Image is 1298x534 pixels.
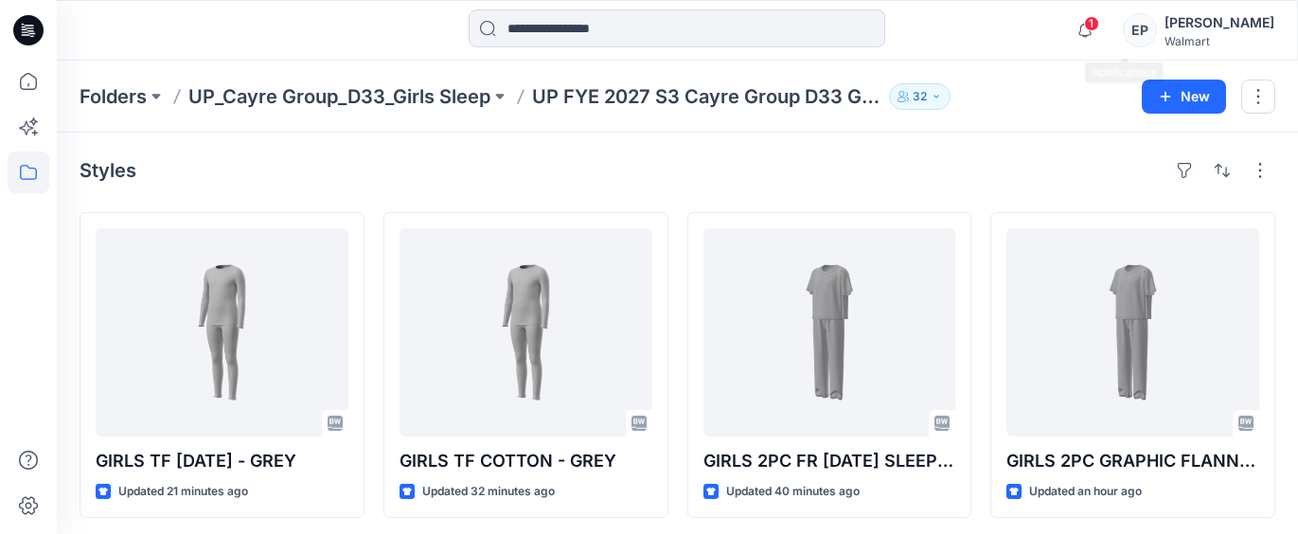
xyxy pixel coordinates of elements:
span: 1 [1084,16,1099,31]
p: Updated 40 minutes ago [726,482,860,502]
p: 32 [913,86,927,107]
a: UP_Cayre Group_D33_Girls Sleep [188,83,490,110]
button: New [1142,80,1226,114]
a: GIRLS 2PC FR HALLOWEEN SLEEP SET - GREY [703,228,956,436]
a: Folders [80,83,147,110]
a: GIRLS TF HALLOWEEN - GREY [96,228,348,436]
div: [PERSON_NAME] [1165,11,1274,34]
p: Updated 21 minutes ago [118,482,248,502]
a: GIRLS TF COTTON - GREY [400,228,652,436]
a: GIRLS 2PC GRAPHIC FLANNEL PANT SET - GREY [1006,228,1259,436]
p: GIRLS TF COTTON - GREY [400,448,652,474]
div: EP [1123,13,1157,47]
p: GIRLS 2PC GRAPHIC FLANNEL PANT SET - GREY [1006,448,1259,474]
p: Updated 32 minutes ago [422,482,555,502]
button: 32 [889,83,951,110]
div: Walmart [1165,34,1274,48]
p: GIRLS TF [DATE] - GREY [96,448,348,474]
p: GIRLS 2PC FR [DATE] SLEEP SET - GREY [703,448,956,474]
h4: Styles [80,159,136,182]
p: Updated an hour ago [1029,482,1142,502]
p: UP FYE 2027 S3 Cayre Group D33 Girl Sleepwear [532,83,881,110]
